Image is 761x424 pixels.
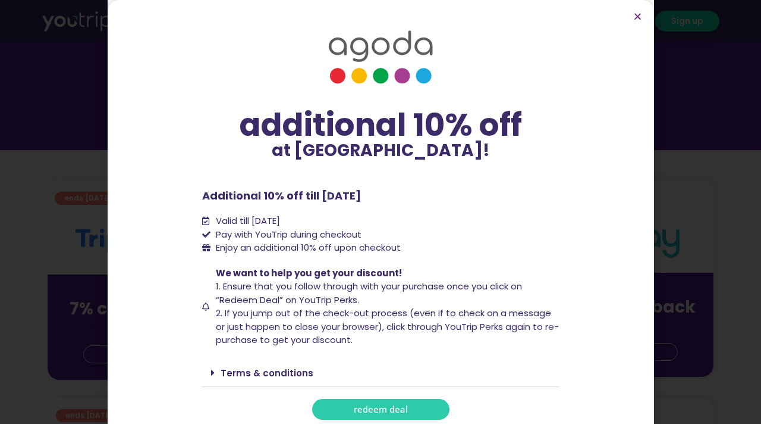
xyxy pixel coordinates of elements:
[312,399,449,420] a: redeem deal
[202,188,559,204] p: Additional 10% off till [DATE]
[633,12,642,21] a: Close
[202,142,559,159] p: at [GEOGRAPHIC_DATA]!
[216,280,522,306] span: 1. Ensure that you follow through with your purchase once you click on “Redeem Deal” on YouTrip P...
[213,228,361,242] span: Pay with YouTrip during checkout
[202,359,559,387] div: Terms & conditions
[354,405,408,414] span: redeem deal
[202,108,559,142] div: additional 10% off
[221,367,313,379] a: Terms & conditions
[216,307,559,346] span: 2. If you jump out of the check-out process (even if to check on a message or just happen to clos...
[213,214,280,228] span: Valid till [DATE]
[216,241,401,254] span: Enjoy an additional 10% off upon checkout
[216,267,402,279] span: We want to help you get your discount!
